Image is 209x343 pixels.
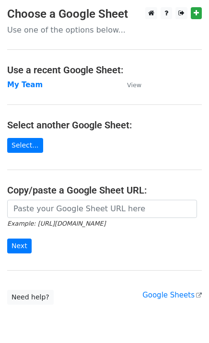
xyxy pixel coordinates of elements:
[7,25,202,35] p: Use one of the options below...
[7,290,54,305] a: Need help?
[127,81,141,89] small: View
[117,80,141,89] a: View
[7,119,202,131] h4: Select another Google Sheet:
[7,220,105,227] small: Example: [URL][DOMAIN_NAME]
[7,200,197,218] input: Paste your Google Sheet URL here
[7,80,43,89] a: My Team
[161,297,209,343] iframe: Chat Widget
[7,64,202,76] h4: Use a recent Google Sheet:
[7,7,202,21] h3: Choose a Google Sheet
[7,184,202,196] h4: Copy/paste a Google Sheet URL:
[142,291,202,299] a: Google Sheets
[7,239,32,253] input: Next
[7,138,43,153] a: Select...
